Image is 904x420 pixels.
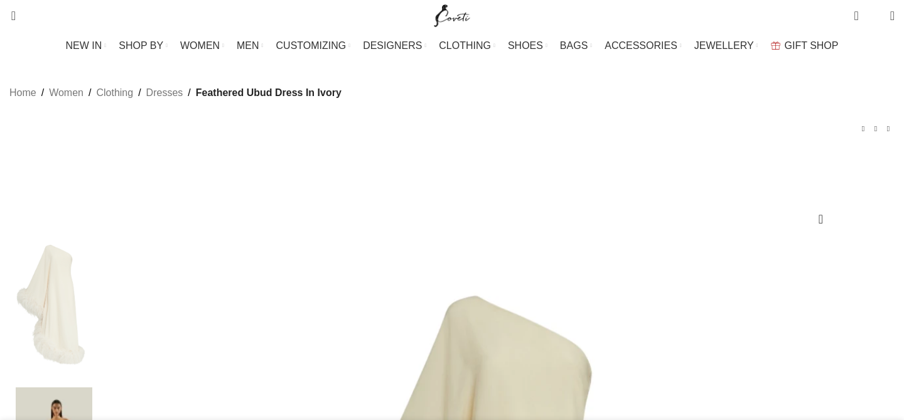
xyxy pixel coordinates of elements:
[16,233,92,381] img: Feathered Ubud Dress In Ivory
[96,85,133,101] a: Clothing
[49,85,83,101] a: Women
[180,33,224,58] a: WOMEN
[180,40,220,51] span: WOMEN
[431,9,473,20] a: Site logo
[9,85,36,101] a: Home
[119,33,168,58] a: SHOP BY
[3,3,16,28] a: Search
[855,6,864,16] span: 0
[857,122,869,135] a: Previous product
[847,3,864,28] a: 0
[605,33,682,58] a: ACCESSORIES
[508,40,543,51] span: SHOES
[237,33,263,58] a: MEN
[3,33,901,58] div: Main navigation
[276,33,351,58] a: CUSTOMIZING
[605,40,677,51] span: ACCESSORIES
[771,41,780,50] img: GiftBag
[439,33,495,58] a: CLOTHING
[66,40,102,51] span: NEW IN
[694,40,754,51] span: JEWELLERY
[146,85,183,101] a: Dresses
[785,40,839,51] span: GIFT SHOP
[119,40,163,51] span: SHOP BY
[882,122,895,135] a: Next product
[871,13,880,22] span: 0
[196,85,342,101] span: Feathered Ubud Dress In Ivory
[508,33,547,58] a: SHOES
[694,33,758,58] a: JEWELLERY
[237,40,259,51] span: MEN
[560,40,588,51] span: BAGS
[363,33,426,58] a: DESIGNERS
[771,33,839,58] a: GIFT SHOP
[66,33,107,58] a: NEW IN
[868,3,881,28] div: My Wishlist
[560,33,592,58] a: BAGS
[439,40,491,51] span: CLOTHING
[9,85,342,101] nav: Breadcrumb
[363,40,422,51] span: DESIGNERS
[276,40,347,51] span: CUSTOMIZING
